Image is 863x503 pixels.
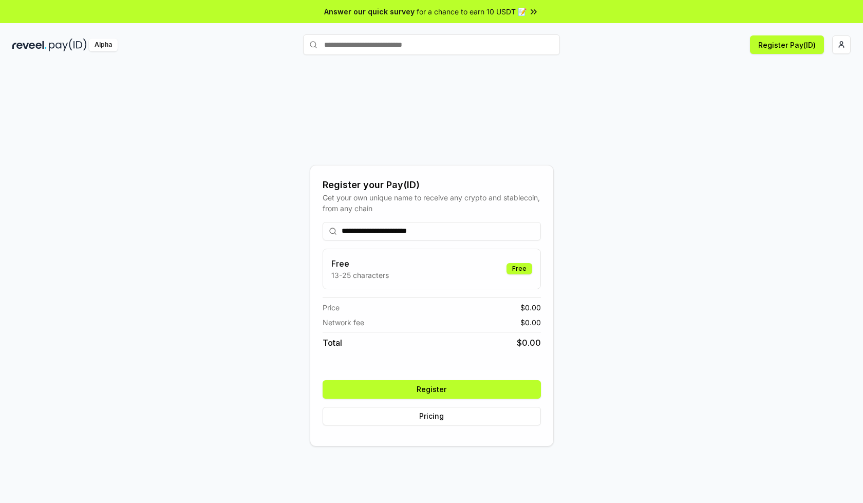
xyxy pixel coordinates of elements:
h3: Free [331,257,389,270]
div: Register your Pay(ID) [323,178,541,192]
button: Register Pay(ID) [750,35,824,54]
span: Answer our quick survey [324,6,415,17]
span: Network fee [323,317,364,328]
span: $ 0.00 [520,317,541,328]
div: Alpha [89,39,118,51]
span: Total [323,337,342,349]
p: 13-25 characters [331,270,389,281]
img: reveel_dark [12,39,47,51]
div: Free [506,263,532,274]
span: for a chance to earn 10 USDT 📝 [417,6,527,17]
div: Get your own unique name to receive any crypto and stablecoin, from any chain [323,192,541,214]
button: Pricing [323,407,541,425]
span: $ 0.00 [520,302,541,313]
img: pay_id [49,39,87,51]
button: Register [323,380,541,399]
span: $ 0.00 [517,337,541,349]
span: Price [323,302,340,313]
